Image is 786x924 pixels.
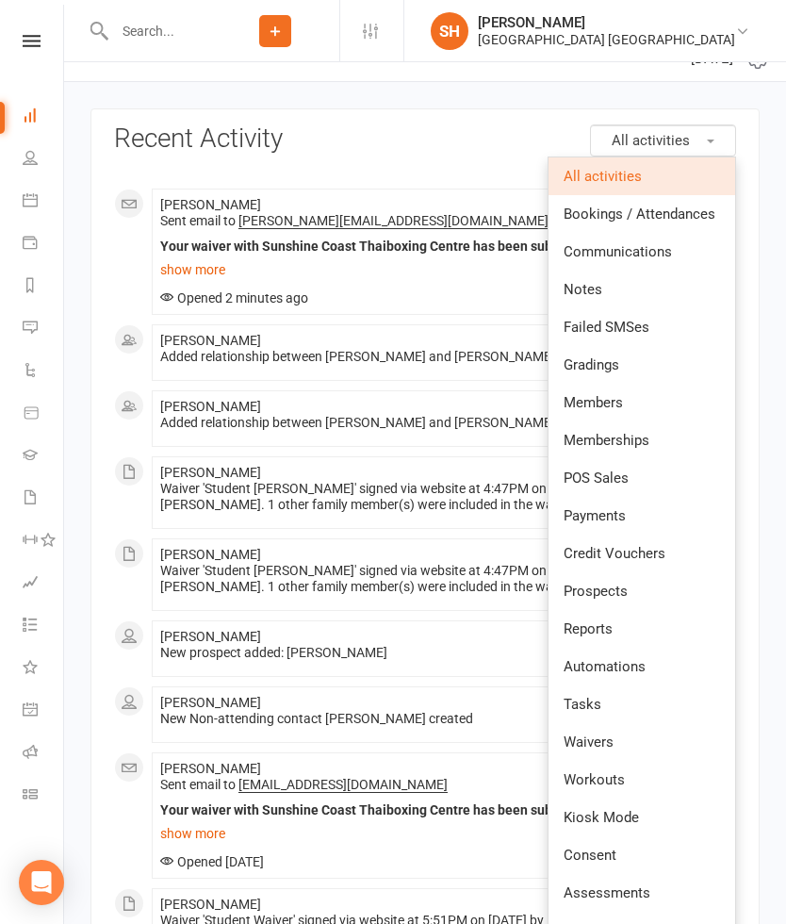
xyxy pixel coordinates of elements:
a: Communications [549,233,735,271]
button: All activities [590,124,736,157]
a: Waivers [549,723,735,761]
div: [PERSON_NAME] [478,14,735,31]
span: Opened 2 minutes ago [160,290,308,305]
div: Added relationship between [PERSON_NAME] and [PERSON_NAME] (Child) [160,349,665,365]
a: Roll call kiosk mode [23,733,65,775]
span: Sent email to [160,777,448,793]
span: Gradings [564,356,619,373]
a: Reports [23,266,65,308]
div: Your waiver with Sunshine Coast Thaiboxing Centre has been submitted [160,802,665,818]
a: Tasks [549,685,735,723]
a: Consent [549,836,735,874]
span: Automations [564,658,646,675]
div: Waiver 'Student [PERSON_NAME]' signed via website at 4:47PM on [DATE] by [PERSON_NAME]. 1 other f... [160,481,665,513]
span: Waivers [564,734,614,751]
a: Prospects [549,572,735,610]
span: Workouts [564,771,625,788]
span: [PERSON_NAME] [160,547,261,562]
span: Opened [DATE] [160,854,264,869]
span: [PERSON_NAME] [160,695,261,710]
span: Sent email to [160,213,549,229]
a: People [23,139,65,181]
span: Credit Vouchers [564,545,665,562]
div: [GEOGRAPHIC_DATA] [GEOGRAPHIC_DATA] [478,31,735,48]
span: Members [564,394,623,411]
span: [PERSON_NAME] [160,761,261,776]
a: Workouts [549,761,735,799]
a: Dashboard [23,96,65,139]
a: Calendar [23,181,65,223]
a: Credit Vouchers [549,535,735,572]
div: New prospect added: [PERSON_NAME] [160,645,665,661]
span: Kiosk Mode [564,809,639,826]
a: All activities [549,157,735,195]
div: SH [431,12,468,50]
a: Automations [549,648,735,685]
a: Members [549,384,735,421]
span: Prospects [564,583,628,600]
span: [PERSON_NAME] [160,197,261,212]
span: Notes [564,281,602,298]
h3: Recent Activity [114,124,736,154]
span: Failed SMSes [564,319,649,336]
a: Memberships [549,421,735,459]
a: What's New [23,648,65,690]
a: Assessments [549,874,735,912]
a: Notes [549,271,735,308]
a: Reports [549,610,735,648]
span: Payments [564,507,626,524]
a: Bookings / Attendances [549,195,735,233]
a: Gradings [549,346,735,384]
span: [PERSON_NAME] [160,629,261,644]
span: [PERSON_NAME] [160,465,261,480]
a: Product Sales [23,393,65,436]
span: POS Sales [564,470,629,487]
a: General attendance kiosk mode [23,690,65,733]
div: Your waiver with Sunshine Coast Thaiboxing Centre has been submitted [160,239,665,255]
a: show more [160,256,665,283]
span: [PERSON_NAME] [160,399,261,414]
a: Payments [23,223,65,266]
div: Added relationship between [PERSON_NAME] and [PERSON_NAME] (Child) [160,415,665,431]
div: New Non-attending contact [PERSON_NAME] created [160,711,665,727]
a: Payments [549,497,735,535]
span: [PERSON_NAME] [160,897,261,912]
span: All activities [564,168,642,185]
input: Search... [108,18,211,44]
a: Class kiosk mode [23,775,65,817]
span: Memberships [564,432,649,449]
span: All activities [612,132,690,149]
span: [PERSON_NAME] [160,333,261,348]
span: Assessments [564,884,650,901]
span: Reports [564,620,613,637]
span: Consent [564,847,616,864]
span: Tasks [564,696,601,713]
span: Communications [564,243,672,260]
a: Assessments [23,563,65,605]
div: Open Intercom Messenger [19,860,64,905]
div: Waiver 'Student [PERSON_NAME]' signed via website at 4:47PM on [DATE] by [PERSON_NAME]. 1 other f... [160,563,665,595]
a: Kiosk Mode [549,799,735,836]
a: show more [160,820,665,847]
a: Failed SMSes [549,308,735,346]
a: POS Sales [549,459,735,497]
span: Bookings / Attendances [564,206,715,223]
